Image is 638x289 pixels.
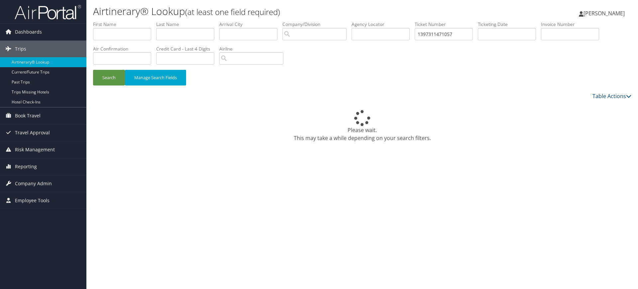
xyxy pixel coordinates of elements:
label: Airline [219,46,288,52]
label: Arrival City [219,21,282,28]
span: Dashboards [15,24,42,40]
button: Search [93,70,125,85]
label: Air Confirmation [93,46,156,52]
span: Trips [15,41,26,57]
label: First Name [93,21,156,28]
label: Ticket Number [415,21,478,28]
small: (at least one field required) [185,6,280,17]
span: Book Travel [15,107,41,124]
h1: Airtinerary® Lookup [93,4,452,18]
span: Company Admin [15,175,52,192]
span: Travel Approval [15,124,50,141]
label: Ticketing Date [478,21,541,28]
span: [PERSON_NAME] [584,10,625,17]
a: [PERSON_NAME] [579,3,631,23]
button: Manage Search Fields [125,70,186,85]
label: Last Name [156,21,219,28]
label: Agency Locator [352,21,415,28]
label: Credit Card - Last 4 Digits [156,46,219,52]
label: Invoice Number [541,21,604,28]
div: Please wait. This may take a while depending on your search filters. [93,110,631,142]
label: Company/Division [282,21,352,28]
span: Employee Tools [15,192,50,209]
span: Risk Management [15,141,55,158]
a: Table Actions [592,92,631,100]
img: airportal-logo.png [15,4,81,20]
span: Reporting [15,158,37,175]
